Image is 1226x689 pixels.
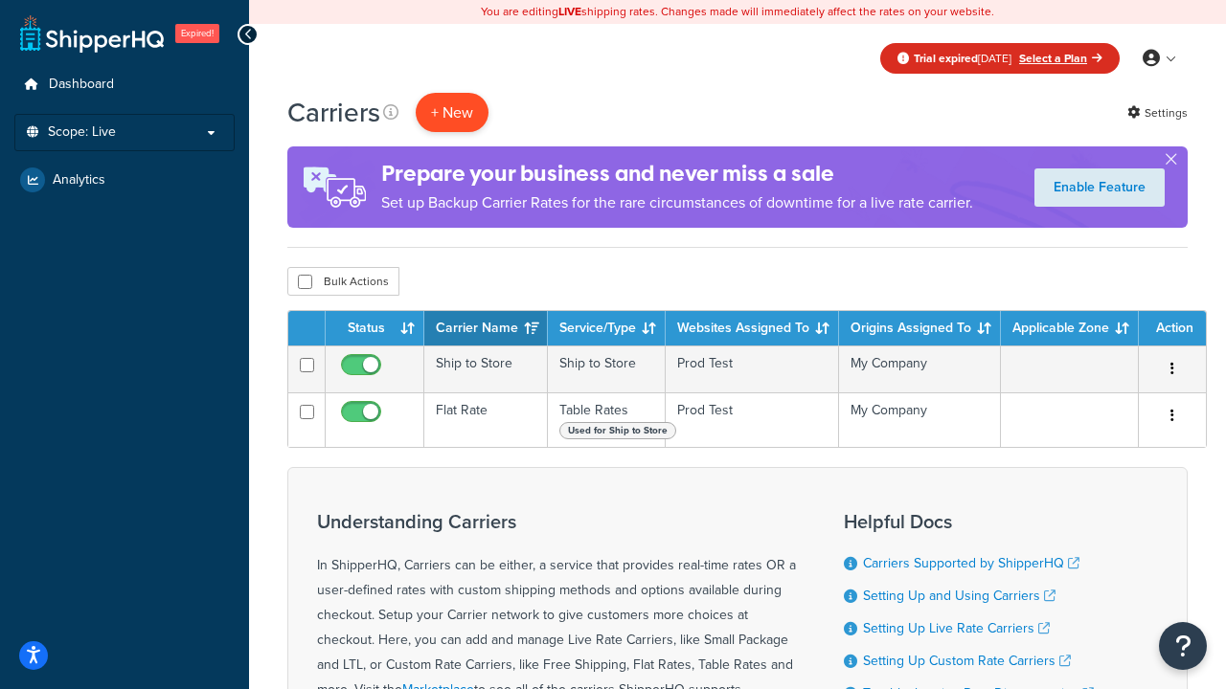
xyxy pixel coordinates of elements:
h1: Carriers [287,94,380,131]
a: Setting Up Live Rate Carriers [863,618,1050,638]
a: Dashboard [14,67,235,102]
td: Ship to Store [424,345,548,392]
button: Bulk Actions [287,267,399,296]
h3: Helpful Docs [844,511,1094,532]
a: Analytics [14,163,235,197]
button: Open Resource Center [1159,622,1207,670]
th: Applicable Zone: activate to sort column ascending [1001,311,1139,345]
td: Ship to Store [548,345,666,392]
span: Analytics [53,172,105,189]
td: My Company [839,392,1001,447]
span: Expired! [175,24,219,43]
td: Flat Rate [424,392,548,447]
a: Setting Up Custom Rate Carriers [863,651,1071,671]
th: Status: activate to sort column ascending [326,311,424,345]
th: Websites Assigned To: activate to sort column ascending [666,311,839,345]
a: ShipperHQ Home [20,14,164,53]
span: [DATE] [914,50,1011,67]
a: Settings [1127,100,1188,126]
button: + New [416,93,488,132]
span: Scope: Live [48,124,116,141]
th: Carrier Name: activate to sort column ascending [424,311,548,345]
p: Set up Backup Carrier Rates for the rare circumstances of downtime for a live rate carrier. [381,189,973,216]
strong: Trial expired [914,50,978,67]
th: Service/Type: activate to sort column ascending [548,311,666,345]
span: Dashboard [49,77,114,93]
a: Carriers Supported by ShipperHQ [863,553,1079,573]
b: LIVE [558,3,581,20]
a: Enable Feature [1034,168,1165,207]
a: Select a Plan [1019,50,1102,67]
img: ad-rules-rateshop-fe6ec290ccb7230408bd80ed9643f0289d75e0ffd9eb532fc0e269fcd187b520.png [287,146,381,228]
a: Setting Up and Using Carriers [863,586,1056,606]
span: Used for Ship to Store [559,422,676,439]
th: Action [1139,311,1206,345]
h4: Prepare your business and never miss a sale [381,158,973,189]
h3: Understanding Carriers [317,511,796,532]
td: My Company [839,345,1001,392]
th: Origins Assigned To: activate to sort column ascending [839,311,1001,345]
td: Table Rates [548,392,666,447]
td: Prod Test [666,392,839,447]
td: Prod Test [666,345,839,392]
